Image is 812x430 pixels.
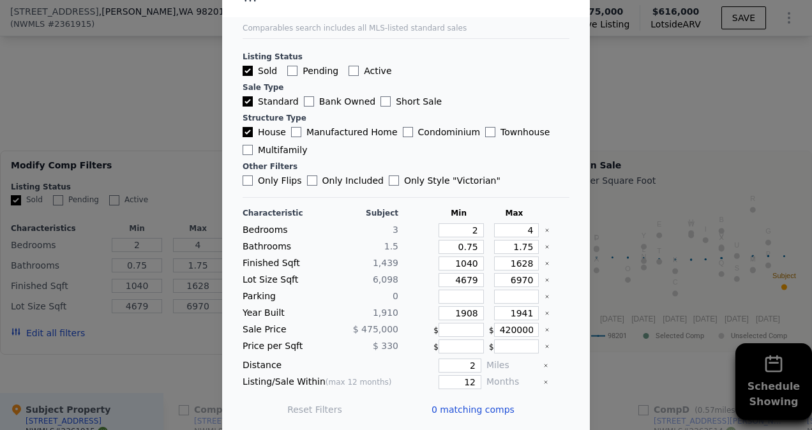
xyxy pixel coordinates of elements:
div: Sale Price [243,323,318,337]
button: Clear [545,228,550,233]
span: $ 475,000 [353,324,398,334]
input: Manufactured Home [291,127,301,137]
label: Standard [243,95,299,108]
button: Clear [545,294,550,299]
div: Listing Status [243,52,569,62]
div: Months [486,375,538,389]
input: Townhouse [485,127,495,137]
input: House [243,127,253,137]
button: Clear [545,244,550,249]
span: 0 matching comps [432,403,515,416]
div: $ [489,339,539,353]
div: Year Built [243,306,318,320]
span: 3 [393,225,398,235]
span: 1.5 [384,241,398,251]
label: Only Style " Victorian " [389,174,500,187]
div: Other Filters [243,161,569,172]
div: Bathrooms [243,240,318,254]
span: 0 [393,291,398,301]
input: Pending [287,66,297,76]
input: Sold [243,66,253,76]
button: Clear [545,327,550,332]
input: Multifamily [243,145,253,155]
input: Condominium [403,127,413,137]
button: Clear [543,380,548,385]
label: House [243,126,286,138]
span: 1,439 [373,258,398,268]
label: Manufactured Home [291,126,398,138]
button: Clear [545,311,550,316]
button: Clear [545,261,550,266]
input: Short Sale [380,96,391,107]
label: Only Flips [243,174,302,187]
input: Standard [243,96,253,107]
div: $ [433,323,484,337]
div: Characteristic [243,208,318,218]
div: Sale Type [243,82,569,93]
label: Sold [243,64,277,77]
input: Only Flips [243,175,253,186]
div: $ [489,323,539,337]
button: Clear [545,344,550,349]
input: Active [349,66,359,76]
span: $ 330 [373,341,398,351]
div: Miles [486,359,538,373]
div: Bedrooms [243,223,318,237]
div: $ [433,339,484,353]
label: Only Included [307,174,384,187]
button: Clear [543,363,548,368]
label: Bank Owned [304,95,375,108]
label: Condominium [403,126,480,138]
button: Clear [545,278,550,283]
div: Comparables search includes all MLS-listed standard sales [243,23,569,33]
input: Only Included [307,175,317,186]
input: Only Style "Victorian" [389,175,399,186]
div: Parking [243,290,318,304]
div: Finished Sqft [243,256,318,271]
button: Reset [287,403,342,416]
label: Active [349,64,391,77]
span: 6,098 [373,274,398,285]
div: Structure Type [243,113,569,123]
div: Lot Size Sqft [243,273,318,287]
div: Distance [243,359,398,373]
span: 1,910 [373,308,398,318]
div: Max [489,208,539,218]
input: Bank Owned [304,96,314,107]
label: Short Sale [380,95,442,108]
div: Price per Sqft [243,339,318,353]
label: Townhouse [485,126,550,138]
div: Listing/Sale Within [243,375,398,389]
label: Pending [287,64,338,77]
div: Subject [323,208,398,218]
span: (max 12 months) [326,378,392,387]
div: Min [433,208,484,218]
label: Multifamily [243,144,307,156]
